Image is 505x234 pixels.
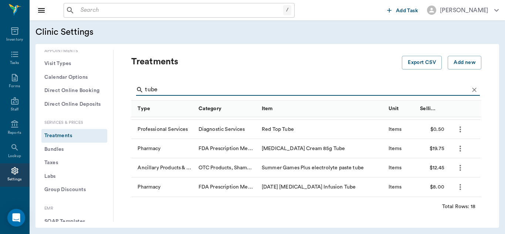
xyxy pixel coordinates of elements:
[283,5,291,15] div: /
[41,98,107,111] button: Direct Online Deposits
[421,3,505,17] button: [PERSON_NAME]
[469,84,480,95] button: Clear
[420,98,437,119] div: Selling Price/Unit
[138,145,160,152] div: Pharmacy
[416,101,448,117] div: Selling Price/Unit
[9,84,20,89] div: Forms
[41,206,107,212] p: EMR
[41,84,107,98] button: Direct Online Booking
[438,104,449,114] button: Sort
[195,101,258,117] div: Category
[11,107,18,112] div: Staff
[440,6,488,15] div: [PERSON_NAME]
[389,126,402,133] div: Items
[448,56,481,69] button: Add new
[8,130,21,136] div: Reports
[41,183,107,197] button: Group Discounts
[454,162,467,174] button: more
[389,145,402,152] div: Items
[199,145,254,152] div: FDA Prescription Meds, Pill, Cap, Liquid, Etc.
[8,153,21,159] div: Lookup
[7,177,22,182] div: Settings
[389,98,399,119] div: Unit
[138,164,191,172] div: Ancillary Products & Services
[454,142,467,155] button: more
[199,164,254,172] div: OTC Products, Shampoos, & Nutraceutical
[454,104,464,114] button: Sort
[41,48,107,54] p: Appointments
[34,3,49,18] button: Close drawer
[442,203,475,210] div: Total Rows: 18
[41,156,107,170] button: Taxes
[416,158,448,177] div: $12.45
[41,71,107,84] button: Calendar Options
[384,3,421,17] button: Add Task
[136,84,480,97] div: Search
[389,183,402,191] div: Items
[258,120,385,139] div: Red Top Tube
[152,104,162,114] button: Sort
[400,104,411,114] button: Sort
[258,177,385,197] div: [DATE] [MEDICAL_DATA] Infusion Tube
[138,126,188,133] div: Professional Services
[78,5,283,16] input: Search
[199,126,245,133] div: Diagnostic Services
[10,60,19,66] div: Tasks
[41,170,107,183] button: Labs
[454,123,467,136] button: more
[131,56,402,68] p: Treatments
[199,183,254,191] div: FDA Prescription Meds, Pill, Cap, Liquid, Etc.
[41,57,107,71] button: Visit Types
[223,104,234,114] button: Sort
[385,101,417,117] div: Unit
[41,143,107,156] button: Bundles
[41,129,107,143] button: Treatments
[35,26,230,38] h5: Clinic Settings
[131,101,194,117] div: Type
[145,84,469,96] input: Find a treatment
[258,101,385,117] div: Item
[41,120,107,126] p: Services & Prices
[275,104,285,114] button: Sort
[416,120,448,139] div: $0.50
[6,37,23,43] div: Inventory
[41,215,107,228] button: SOAP Templates
[7,209,25,227] div: Open Intercom Messenger
[258,139,385,158] div: [MEDICAL_DATA] Cream 85g Tube
[402,56,442,69] button: Export CSV
[199,98,221,119] div: Category
[258,158,385,177] div: Summer Games Plus electrolyte paste tube
[262,98,273,119] div: Item
[416,177,448,197] div: $8.00
[454,181,467,193] button: more
[138,98,150,119] div: Type
[389,164,402,172] div: Items
[138,183,160,191] div: Pharmacy
[416,139,448,158] div: $19.75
